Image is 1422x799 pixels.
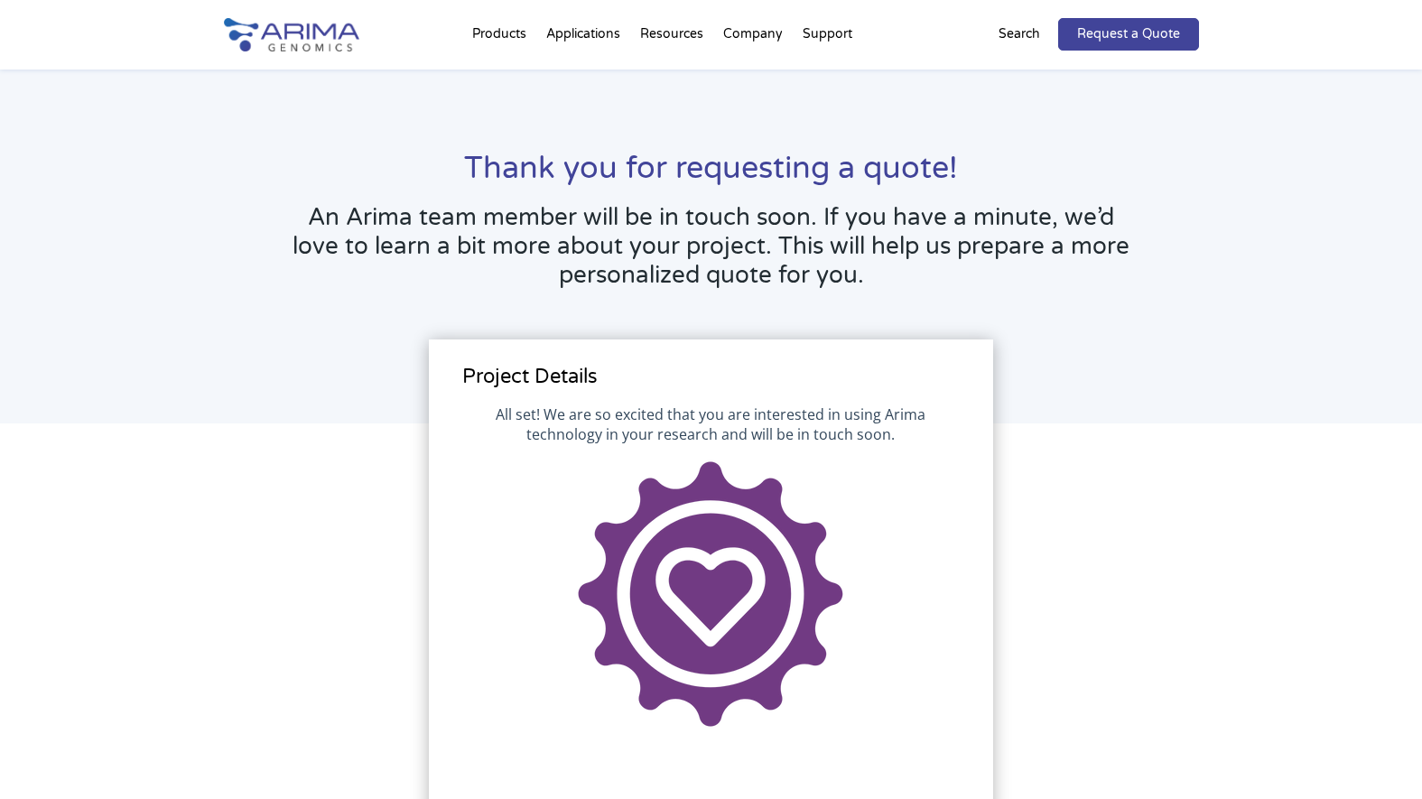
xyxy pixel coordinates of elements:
span: Project Details [462,365,598,388]
p: Search [999,23,1040,46]
img: Passive NPS [113,54,384,325]
h3: An Arima team member will be in touch soon. If you have a minute, we’d love to learn a bit more a... [284,203,1138,303]
h1: Thank you for requesting a quote! [284,148,1138,203]
img: Arima-Genomics-logo [224,18,359,51]
a: Request a Quote [1058,18,1199,51]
